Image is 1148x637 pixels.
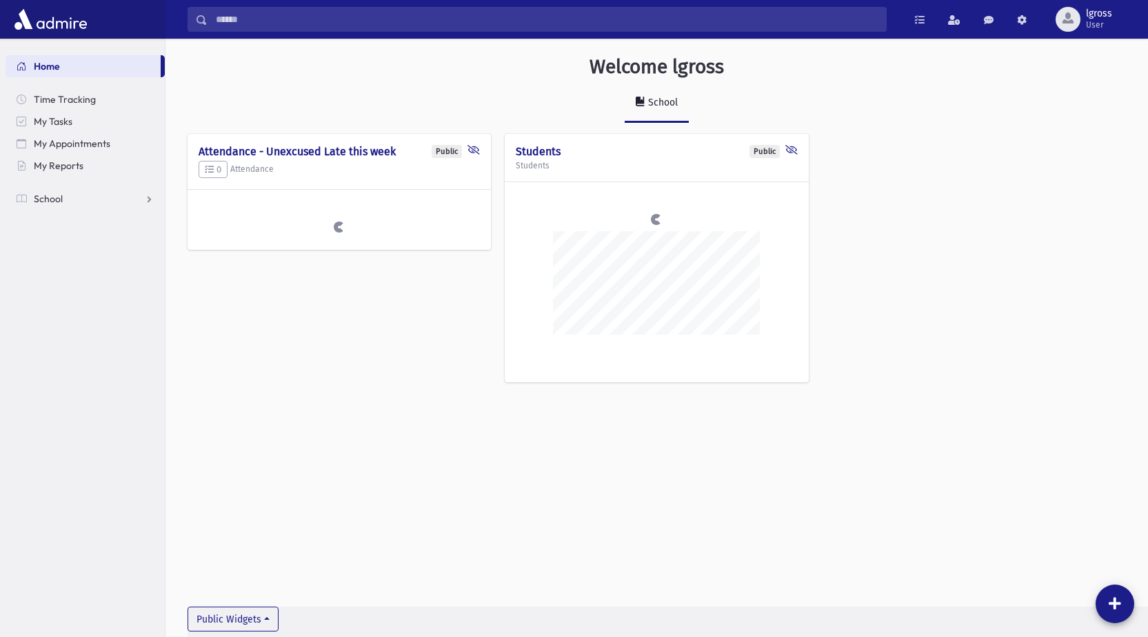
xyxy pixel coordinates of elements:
[625,84,689,123] a: School
[34,159,83,172] span: My Reports
[1086,8,1112,19] span: lgross
[208,7,886,32] input: Search
[34,60,60,72] span: Home
[516,161,797,170] h5: Students
[1086,19,1112,30] span: User
[34,93,96,106] span: Time Tracking
[6,55,161,77] a: Home
[11,6,90,33] img: AdmirePro
[6,110,165,133] a: My Tasks
[34,137,110,150] span: My Appointments
[645,97,678,108] div: School
[516,145,797,158] h4: Students
[6,155,165,177] a: My Reports
[199,161,228,179] button: 0
[6,188,165,210] a: School
[34,115,72,128] span: My Tasks
[749,145,780,158] div: Public
[432,145,462,158] div: Public
[205,164,221,175] span: 0
[6,88,165,110] a: Time Tracking
[34,193,63,205] span: School
[199,161,480,179] h5: Attendance
[199,145,480,158] h4: Attendance - Unexcused Late this week
[188,607,279,631] button: Public Widgets
[590,55,724,79] h3: Welcome lgross
[6,133,165,155] a: My Appointments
